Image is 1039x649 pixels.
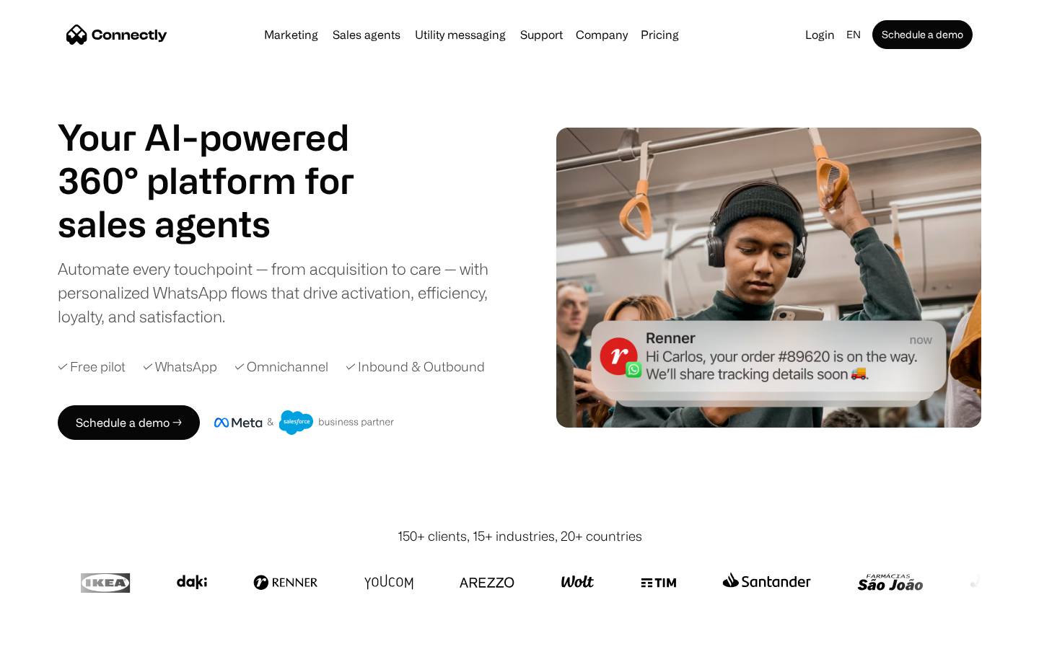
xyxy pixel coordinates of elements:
[214,410,395,435] img: Meta and Salesforce business partner badge.
[58,202,390,245] h1: sales agents
[58,357,126,376] div: ✓ Free pilot
[327,29,406,40] a: Sales agents
[346,357,485,376] div: ✓ Inbound & Outbound
[234,357,328,376] div: ✓ Omnichannel
[846,25,861,45] div: en
[58,257,512,328] div: Automate every touchpoint — from acquisition to care — with personalized WhatsApp flows that driv...
[58,405,200,440] a: Schedule a demo →
[514,29,569,40] a: Support
[576,25,628,45] div: Company
[143,357,217,376] div: ✓ WhatsApp
[872,20,973,49] a: Schedule a demo
[14,622,87,644] aside: Language selected: English
[29,624,87,644] ul: Language list
[258,29,324,40] a: Marketing
[58,115,390,202] h1: Your AI-powered 360° platform for
[409,29,512,40] a: Utility messaging
[398,526,642,546] div: 150+ clients, 15+ industries, 20+ countries
[799,25,841,45] a: Login
[635,29,685,40] a: Pricing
